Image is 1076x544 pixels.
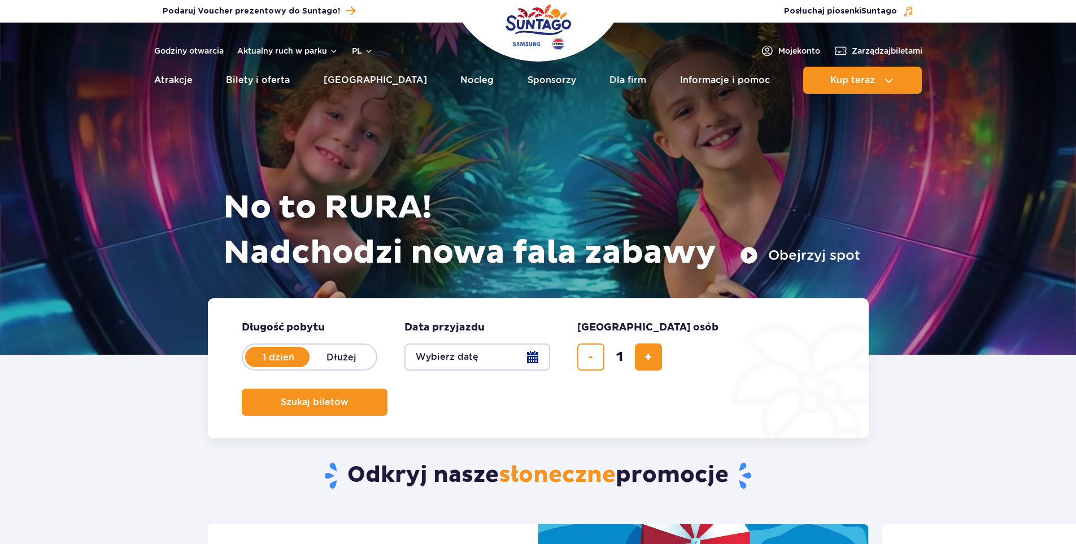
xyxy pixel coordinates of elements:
[208,298,869,438] form: Planowanie wizyty w Park of Poland
[528,67,576,94] a: Sponsorzy
[778,45,820,56] span: Moje konto
[223,185,860,276] h1: No to RURA! Nadchodzi nowa fala zabawy
[680,67,770,94] a: Informacje i pomoc
[154,67,193,94] a: Atrakcje
[852,45,922,56] span: Zarządzaj biletami
[242,321,325,334] span: Długość pobytu
[740,246,860,264] button: Obejrzyj spot
[163,3,355,19] a: Podaruj Voucher prezentowy do Suntago!
[760,44,820,58] a: Mojekonto
[246,345,311,369] label: 1 dzień
[281,397,348,407] span: Szukaj biletów
[352,45,373,56] button: pl
[609,67,646,94] a: Dla firm
[861,7,897,15] span: Suntago
[577,321,718,334] span: [GEOGRAPHIC_DATA] osób
[834,44,922,58] a: Zarządzajbiletami
[226,67,290,94] a: Bilety i oferta
[784,6,914,17] button: Posłuchaj piosenkiSuntago
[784,6,897,17] span: Posłuchaj piosenki
[404,321,485,334] span: Data przyjazdu
[324,67,427,94] a: [GEOGRAPHIC_DATA]
[606,343,633,371] input: liczba biletów
[242,389,387,416] button: Szukaj biletów
[154,45,224,56] a: Godziny otwarcia
[404,343,550,371] button: Wybierz datę
[460,67,494,94] a: Nocleg
[207,461,869,490] h2: Odkryj nasze promocje
[499,461,616,489] span: słoneczne
[163,6,340,17] span: Podaruj Voucher prezentowy do Suntago!
[830,75,875,85] span: Kup teraz
[237,46,338,55] button: Aktualny ruch w parku
[635,343,662,371] button: dodaj bilet
[310,345,374,369] label: Dłużej
[803,67,922,94] button: Kup teraz
[577,343,604,371] button: usuń bilet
